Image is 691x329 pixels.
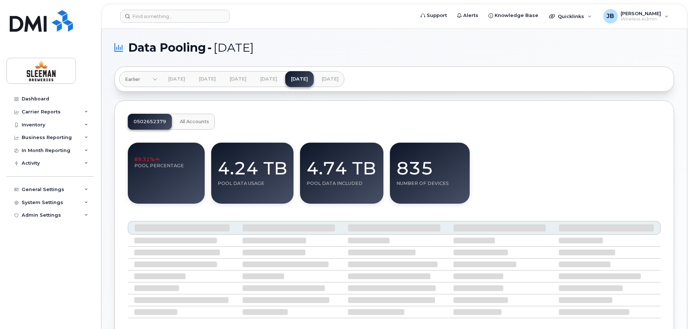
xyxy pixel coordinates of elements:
span: All Accounts [180,119,209,125]
div: Pool data included [307,181,377,186]
div: Number of devices [396,181,463,186]
a: [DATE] [316,71,344,87]
a: [DATE] [285,71,314,87]
a: [DATE] [224,71,252,87]
div: Pool Percentage [134,163,198,169]
div: 4.24 TB [218,149,287,181]
span: [DATE] [213,42,254,53]
div: 4.74 TB [307,149,377,181]
a: [DATE] [255,71,283,87]
span: 89.31% [134,156,160,163]
span: - [207,42,212,53]
span: Data Pooling [128,42,206,53]
a: [DATE] [193,71,222,87]
a: [DATE] [162,71,191,87]
span: Earlier [125,76,140,83]
div: Pool data usage [218,181,287,186]
a: Earlier [119,71,157,87]
div: 835 [396,149,463,181]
